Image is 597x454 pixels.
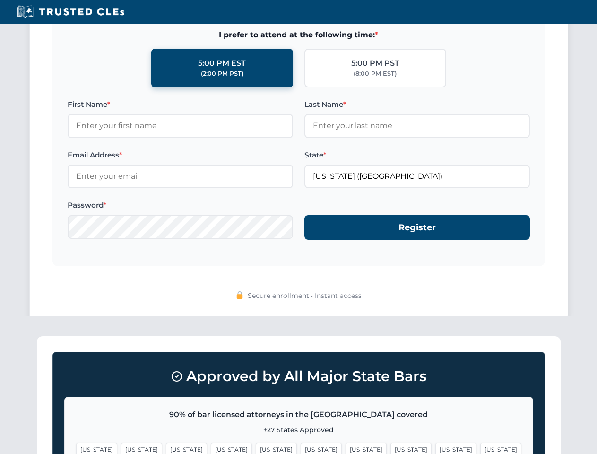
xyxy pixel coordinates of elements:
[354,69,397,79] div: (8:00 PM EST)
[14,5,127,19] img: Trusted CLEs
[198,57,246,70] div: 5:00 PM EST
[304,99,530,110] label: Last Name
[76,425,521,435] p: +27 States Approved
[68,149,293,161] label: Email Address
[304,165,530,188] input: Missouri (MO)
[68,200,293,211] label: Password
[68,165,293,188] input: Enter your email
[236,291,243,299] img: 🔒
[304,215,530,240] button: Register
[304,149,530,161] label: State
[68,99,293,110] label: First Name
[248,290,362,301] span: Secure enrollment • Instant access
[76,409,521,421] p: 90% of bar licensed attorneys in the [GEOGRAPHIC_DATA] covered
[201,69,243,79] div: (2:00 PM PST)
[68,114,293,138] input: Enter your first name
[68,29,530,41] span: I prefer to attend at the following time:
[64,364,533,389] h3: Approved by All Major State Bars
[304,114,530,138] input: Enter your last name
[351,57,399,70] div: 5:00 PM PST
